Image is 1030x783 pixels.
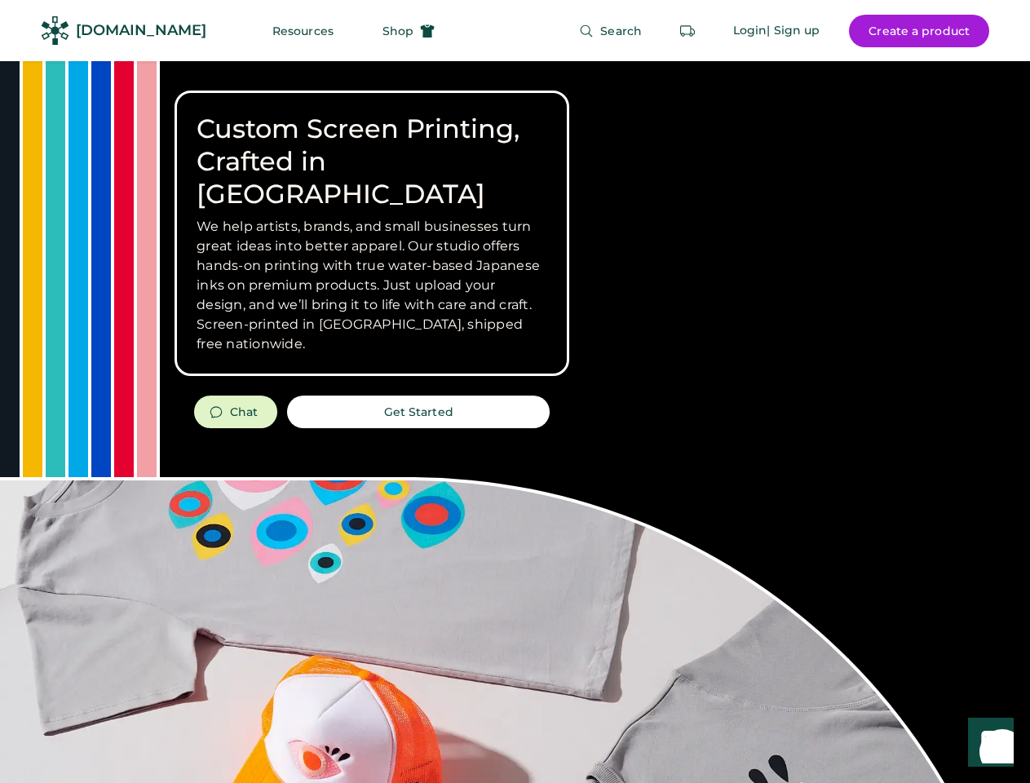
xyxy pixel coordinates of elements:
button: Retrieve an order [671,15,704,47]
button: Get Started [287,396,550,428]
span: Search [600,25,642,37]
button: Resources [253,15,353,47]
div: [DOMAIN_NAME] [76,20,206,41]
button: Search [559,15,661,47]
button: Shop [363,15,454,47]
span: Shop [382,25,413,37]
div: | Sign up [767,23,820,39]
div: Login [733,23,767,39]
img: Rendered Logo - Screens [41,16,69,45]
button: Chat [194,396,277,428]
button: Create a product [849,15,989,47]
h3: We help artists, brands, and small businesses turn great ideas into better apparel. Our studio of... [197,217,547,354]
h1: Custom Screen Printing, Crafted in [GEOGRAPHIC_DATA] [197,113,547,210]
iframe: Front Chat [953,710,1023,780]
